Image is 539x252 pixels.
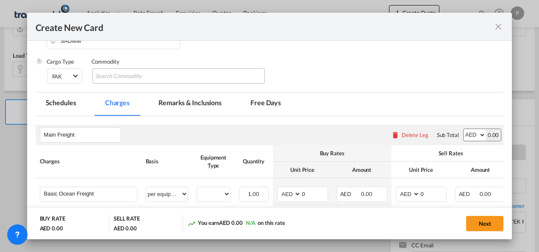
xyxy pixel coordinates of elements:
[95,70,173,83] input: Search Commodity
[40,224,63,232] div: AED 0.00
[52,73,62,80] div: FAK
[239,157,269,165] div: Quantity
[36,58,42,64] img: cargo.png
[391,131,400,139] md-icon: icon-delete
[392,162,451,178] th: Unit Price
[246,219,256,226] span: N/A
[396,149,506,157] div: Sell Rates
[301,187,328,200] input: 0
[277,149,387,157] div: Buy Rates
[486,129,501,141] div: 0.00
[40,187,137,200] md-input-container: Basic Ocean Freight
[148,92,232,116] md-tab-item: Remarks & Inclusions
[40,215,65,224] div: BUY RATE
[114,224,137,232] div: AED 0.00
[340,190,360,197] span: AED
[240,92,291,116] md-tab-item: Free Days
[219,219,242,226] span: AED 0.00
[95,92,140,116] md-tab-item: Charges
[493,22,503,32] md-icon: icon-close fg-AAA8AD m-0 pointer
[146,187,188,201] select: per equipment
[44,129,121,141] input: Leg Name
[437,131,459,139] div: Sub Total
[114,215,140,224] div: SELL RATE
[420,187,446,200] input: 0
[187,219,285,228] div: You earn on this rate
[459,190,479,197] span: AED
[187,219,196,228] md-icon: icon-trending-up
[146,157,188,165] div: Basis
[27,13,512,240] md-dialog: Create New Card ...
[451,162,510,178] th: Amount
[36,92,300,116] md-pagination-wrapper: Use the left and right arrow keys to navigate between tabs
[273,162,332,178] th: Unit Price
[466,216,503,231] button: Next
[40,157,137,165] div: Charges
[402,132,428,138] div: Delete Leg
[480,190,491,197] span: 0.00
[44,187,137,200] input: Charge Name
[248,190,259,197] span: 1.00
[36,21,494,32] div: Create New Card
[47,58,74,65] label: Cargo Type
[47,68,82,84] md-select: Select Cargo type: FAK
[92,68,265,84] md-chips-wrap: Chips container with autocompletion. Enter the text area, type text to search, and then use the u...
[391,132,428,138] button: Delete Leg
[332,162,392,178] th: Amount
[361,190,372,197] span: 0.00
[197,154,231,169] div: Equipment Type
[92,58,119,65] label: Commodity
[36,92,86,116] md-tab-item: Schedules
[51,34,180,47] input: Enter Port of Discharge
